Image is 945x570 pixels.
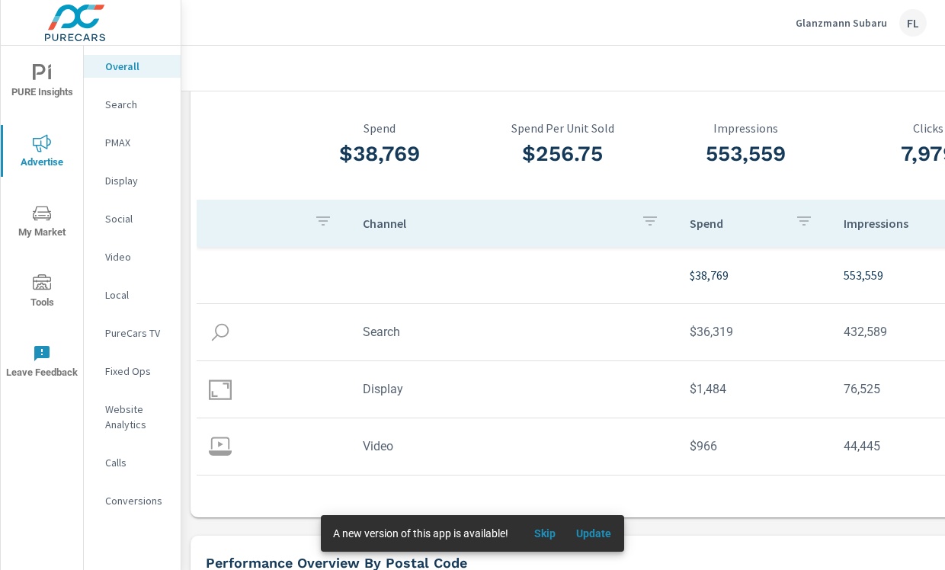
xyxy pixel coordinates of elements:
[333,527,508,540] span: A new version of this app is available!
[84,207,181,230] div: Social
[690,266,819,284] p: $38,769
[521,521,569,546] button: Skip
[105,211,168,226] p: Social
[84,245,181,268] div: Video
[288,141,471,167] h3: $38,769
[105,249,168,264] p: Video
[5,204,78,242] span: My Market
[105,455,168,470] p: Calls
[569,521,618,546] button: Update
[84,398,181,436] div: Website Analytics
[471,121,654,135] p: Spend Per Unit Sold
[84,55,181,78] div: Overall
[678,370,831,408] td: $1,484
[105,173,168,188] p: Display
[654,141,837,167] h3: 553,559
[84,489,181,512] div: Conversions
[1,46,83,396] div: nav menu
[105,493,168,508] p: Conversions
[84,322,181,344] div: PureCars TV
[527,527,563,540] span: Skip
[5,344,78,382] span: Leave Feedback
[575,527,612,540] span: Update
[5,64,78,101] span: PURE Insights
[105,59,168,74] p: Overall
[209,321,232,344] img: icon-search.svg
[105,135,168,150] p: PMAX
[899,9,927,37] div: FL
[105,97,168,112] p: Search
[209,378,232,401] img: icon-display.svg
[105,402,168,432] p: Website Analytics
[351,370,678,408] td: Display
[5,134,78,171] span: Advertise
[363,216,629,231] p: Channel
[84,169,181,192] div: Display
[844,216,937,231] p: Impressions
[84,131,181,154] div: PMAX
[209,435,232,458] img: icon-video.svg
[471,141,654,167] h3: $256.75
[288,121,471,135] p: Spend
[351,427,678,466] td: Video
[84,283,181,306] div: Local
[690,216,783,231] p: Spend
[84,360,181,383] div: Fixed Ops
[678,312,831,351] td: $36,319
[654,121,837,135] p: Impressions
[5,274,78,312] span: Tools
[84,93,181,116] div: Search
[796,16,887,30] p: Glanzmann Subaru
[678,427,831,466] td: $966
[105,363,168,379] p: Fixed Ops
[105,287,168,303] p: Local
[351,312,678,351] td: Search
[84,451,181,474] div: Calls
[105,325,168,341] p: PureCars TV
